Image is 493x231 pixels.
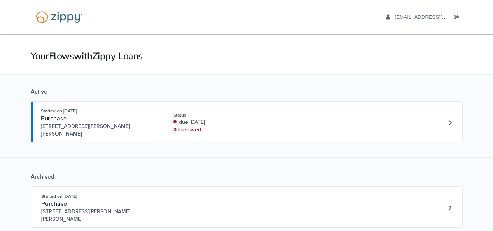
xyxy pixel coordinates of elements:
div: Status [173,112,274,119]
span: Started on [DATE] [41,194,77,199]
a: edit profile [386,14,482,22]
a: Loan number 4201219 [445,117,456,128]
div: Archived [31,173,463,180]
span: andcook84@outlook.com [395,14,481,20]
span: [STREET_ADDRESS][PERSON_NAME][PERSON_NAME] [41,208,157,223]
span: Started on [DATE] [41,108,77,114]
span: Purchase [41,200,67,208]
a: Loan number 3844698 [445,202,456,214]
span: Purchase [41,115,67,122]
h1: Your Flows with Zippy Loans [31,50,463,63]
div: 4 doc s owed [173,126,274,134]
img: Logo [31,8,87,27]
a: Log out [454,14,462,22]
div: due [DATE] [173,119,274,126]
div: Active [31,88,463,95]
a: Open loan 3844698 [31,186,463,228]
span: [STREET_ADDRESS][PERSON_NAME][PERSON_NAME] [41,123,156,138]
a: Open loan 4201219 [31,101,463,142]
